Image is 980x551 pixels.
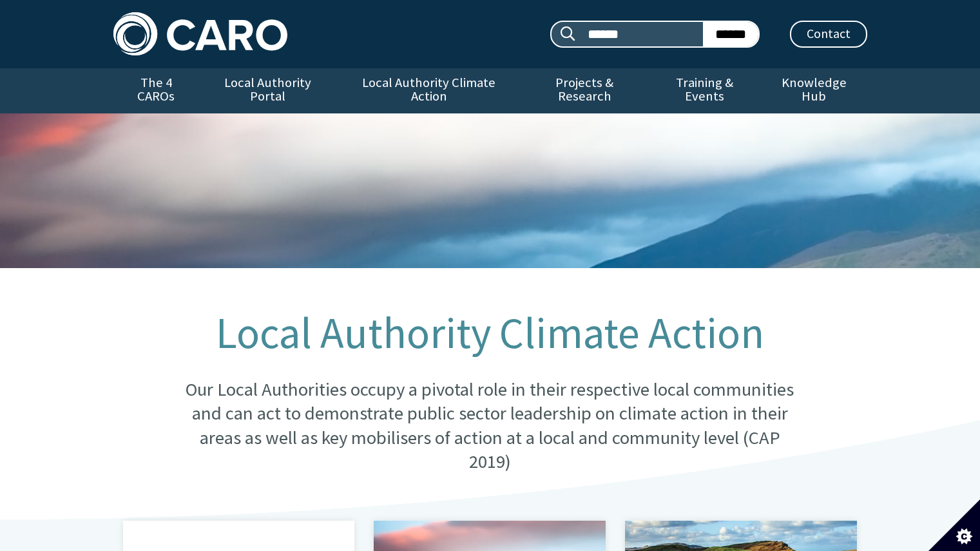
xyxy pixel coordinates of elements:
a: Training & Events [648,68,761,113]
a: The 4 CAROs [113,68,199,113]
button: Set cookie preferences [928,499,980,551]
a: Projects & Research [521,68,648,113]
a: Local Authority Portal [199,68,337,113]
a: Contact [790,21,867,48]
p: Our Local Authorities occupy a pivotal role in their respective local communities and can act to ... [177,378,802,474]
a: Knowledge Hub [761,68,867,113]
img: Caro logo [113,12,287,55]
h1: Local Authority Climate Action [177,309,802,357]
a: Local Authority Climate Action [337,68,521,113]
